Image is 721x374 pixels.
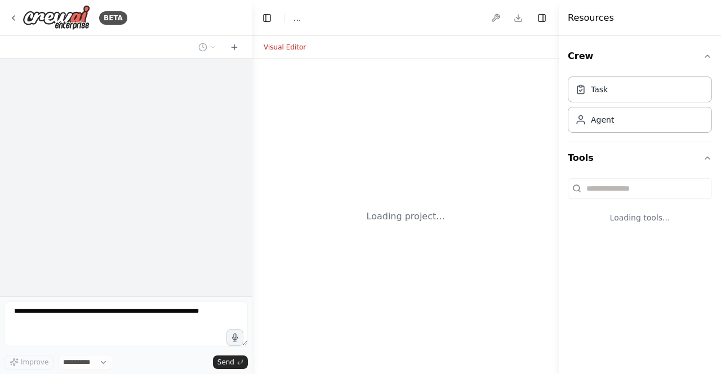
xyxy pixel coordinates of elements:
button: Start a new chat [225,40,243,54]
button: Hide right sidebar [534,10,550,26]
button: Hide left sidebar [259,10,275,26]
span: Improve [21,358,48,367]
div: Loading project... [367,210,445,223]
nav: breadcrumb [293,12,301,24]
div: Tools [568,174,712,241]
img: Logo [23,5,90,30]
div: Task [591,84,608,95]
div: Loading tools... [568,203,712,232]
button: Visual Editor [257,40,313,54]
div: Agent [591,114,614,125]
h4: Resources [568,11,614,25]
button: Crew [568,40,712,72]
div: BETA [99,11,127,25]
button: Send [213,355,248,369]
button: Click to speak your automation idea [226,329,243,346]
span: Send [217,358,234,367]
button: Tools [568,142,712,174]
button: Improve [5,355,54,370]
div: Crew [568,72,712,142]
span: ... [293,12,301,24]
button: Switch to previous chat [194,40,221,54]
